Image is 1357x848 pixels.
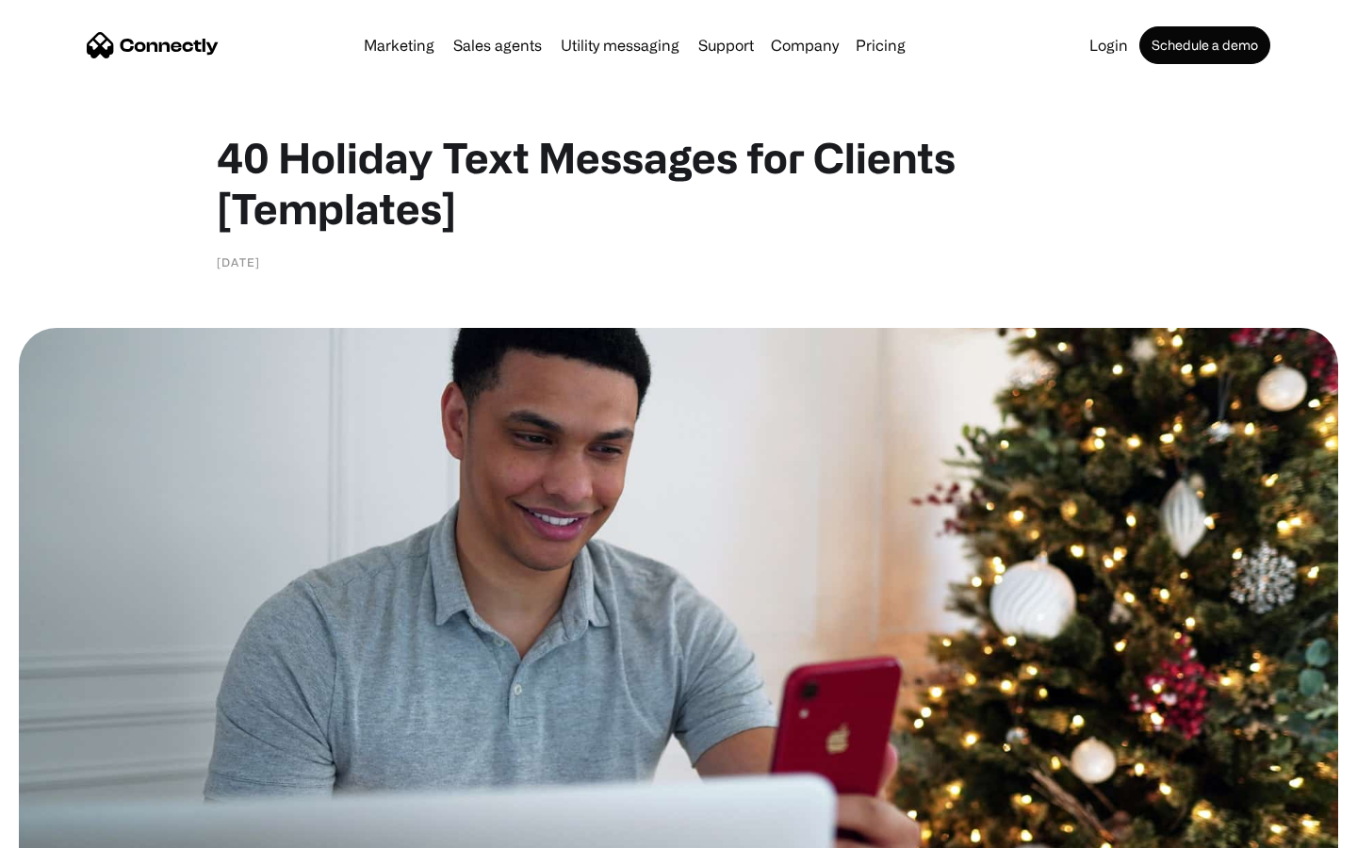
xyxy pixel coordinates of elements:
a: Support [691,38,761,53]
a: Utility messaging [553,38,687,53]
a: Pricing [848,38,913,53]
div: Company [771,32,839,58]
a: Schedule a demo [1139,26,1270,64]
a: Marketing [356,38,442,53]
div: [DATE] [217,253,260,271]
aside: Language selected: English [19,815,113,841]
a: Sales agents [446,38,549,53]
a: Login [1082,38,1136,53]
h1: 40 Holiday Text Messages for Clients [Templates] [217,132,1140,234]
ul: Language list [38,815,113,841]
